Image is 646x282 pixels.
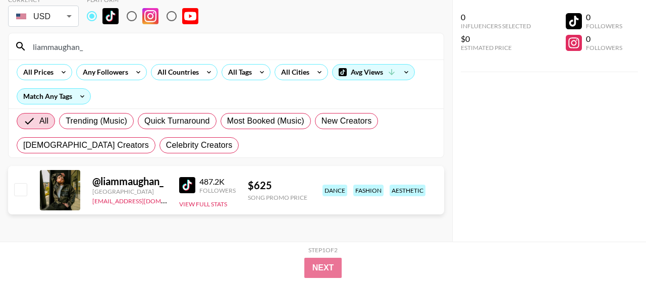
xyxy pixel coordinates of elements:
div: All Prices [17,65,56,80]
div: Followers [586,44,622,51]
span: Celebrity Creators [166,139,233,151]
div: $0 [461,34,531,44]
img: TikTok [179,177,195,193]
div: USD [10,8,77,25]
div: Followers [586,22,622,30]
div: Match Any Tags [17,89,90,104]
div: All Countries [151,65,201,80]
div: 0 [586,34,622,44]
span: New Creators [321,115,372,127]
img: TikTok [102,8,119,24]
span: Trending (Music) [66,115,127,127]
div: [GEOGRAPHIC_DATA] [92,188,167,195]
div: dance [322,185,347,196]
div: Influencers Selected [461,22,531,30]
div: Step 1 of 2 [308,246,338,254]
div: 487.2K [199,177,236,187]
button: Next [304,258,342,278]
span: [DEMOGRAPHIC_DATA] Creators [23,139,149,151]
iframe: Drift Widget Chat Controller [596,232,634,270]
div: aesthetic [390,185,425,196]
span: Quick Turnaround [144,115,210,127]
span: Most Booked (Music) [227,115,304,127]
div: fashion [353,185,384,196]
div: Followers [199,187,236,194]
img: YouTube [182,8,198,24]
div: All Cities [275,65,311,80]
button: View Full Stats [179,200,227,208]
span: All [39,115,48,127]
div: Any Followers [77,65,130,80]
a: [EMAIL_ADDRESS][DOMAIN_NAME] [92,195,194,205]
div: 0 [586,12,622,22]
div: Song Promo Price [248,194,307,201]
div: Estimated Price [461,44,531,51]
div: Avg Views [333,65,414,80]
div: 0 [461,12,531,22]
div: All Tags [222,65,254,80]
div: @ liammaughan_ [92,175,167,188]
div: $ 625 [248,179,307,192]
input: Search by User Name [27,38,438,54]
img: Instagram [142,8,158,24]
